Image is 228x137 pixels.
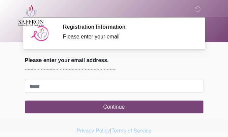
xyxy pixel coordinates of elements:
[63,33,193,41] div: Please enter your email
[25,57,203,63] h2: Please enter your email address.
[18,5,44,26] img: Saffron Laser Aesthetics and Medical Spa Logo
[25,66,203,74] p: ~~~~~~~~~~~~~~~~~~~~~~~~~~~~~
[76,128,110,134] a: Privacy Policy
[111,128,152,134] a: Terms of Service
[110,128,111,134] a: |
[25,101,203,113] button: Continue
[30,24,50,44] img: Agent Avatar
